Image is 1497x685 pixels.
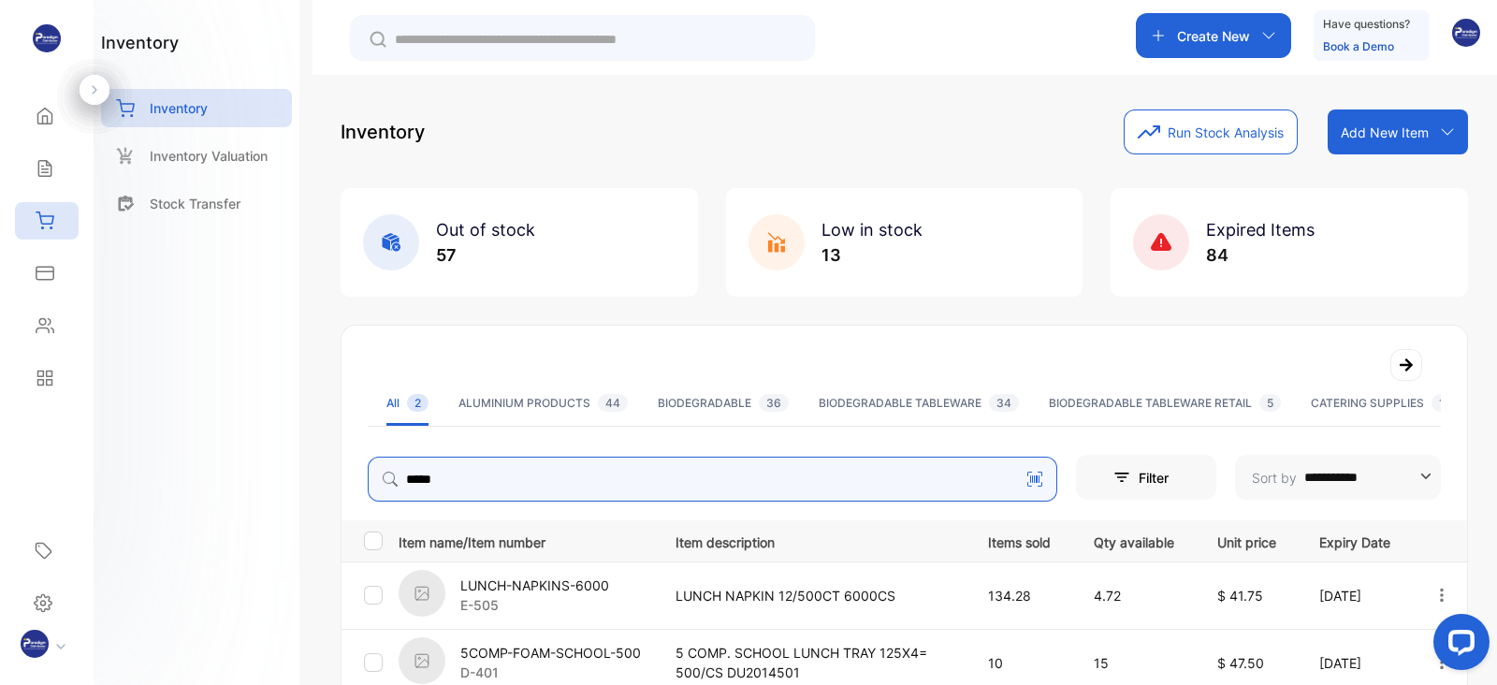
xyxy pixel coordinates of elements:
p: 134.28 [988,586,1055,605]
span: 2 [407,394,429,412]
img: logo [33,24,61,52]
p: [DATE] [1319,586,1395,605]
span: 44 [598,394,628,412]
p: 4.72 [1094,586,1180,605]
p: Inventory [150,98,208,118]
p: Expiry Date [1319,529,1395,552]
p: Item name/Item number [399,529,652,552]
a: Inventory Valuation [101,137,292,175]
p: Sort by [1252,468,1297,488]
p: Qty available [1094,529,1180,552]
p: [DATE] [1319,653,1395,673]
a: Inventory [101,89,292,127]
span: 5 [1259,394,1281,412]
img: item [399,637,445,684]
p: 5COMP-FOAM-SCHOOL-500 [460,643,641,663]
span: 17 [1432,394,1459,412]
button: Create New [1136,13,1291,58]
div: BIODEGRADABLE TABLEWARE RETAIL [1049,395,1281,412]
p: 57 [436,242,535,268]
div: BIODEGRADABLE TABLEWARE [819,395,1019,412]
p: E-505 [460,595,609,615]
div: BIODEGRADABLE [658,395,789,412]
iframe: LiveChat chat widget [1418,606,1497,685]
p: 5 COMP. SCHOOL LUNCH TRAY 125X4= 500/CS DU2014501 [676,643,950,682]
p: 10 [988,653,1055,673]
p: 84 [1206,242,1315,268]
span: Expired Items [1206,220,1315,240]
img: profile [21,630,49,658]
p: Items sold [988,529,1055,552]
img: item [399,570,445,617]
img: avatar [1452,19,1480,47]
p: Stock Transfer [150,194,240,213]
p: Have questions? [1323,15,1410,34]
a: Stock Transfer [101,184,292,223]
span: $ 47.50 [1217,655,1264,671]
a: Book a Demo [1323,39,1394,53]
p: Add New Item [1341,123,1429,142]
span: 34 [989,394,1019,412]
button: Sort by [1235,455,1441,500]
span: Out of stock [436,220,535,240]
p: D-401 [460,663,641,682]
p: Inventory Valuation [150,146,268,166]
div: All [386,395,429,412]
p: 15 [1094,653,1180,673]
div: CATERING SUPPLIES [1311,395,1459,412]
p: 13 [821,242,923,268]
p: LUNCH NAPKIN 12/500CT 6000CS [676,586,950,605]
span: Low in stock [821,220,923,240]
p: Unit price [1217,529,1281,552]
button: Run Stock Analysis [1124,109,1298,154]
div: ALUMINIUM PRODUCTS [458,395,628,412]
span: $ 41.75 [1217,588,1263,604]
h1: inventory [101,30,179,55]
button: avatar [1452,13,1480,58]
p: Item description [676,529,950,552]
p: Create New [1177,26,1250,46]
p: LUNCH-NAPKINS-6000 [460,576,609,595]
span: 36 [759,394,789,412]
p: Inventory [341,118,425,146]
